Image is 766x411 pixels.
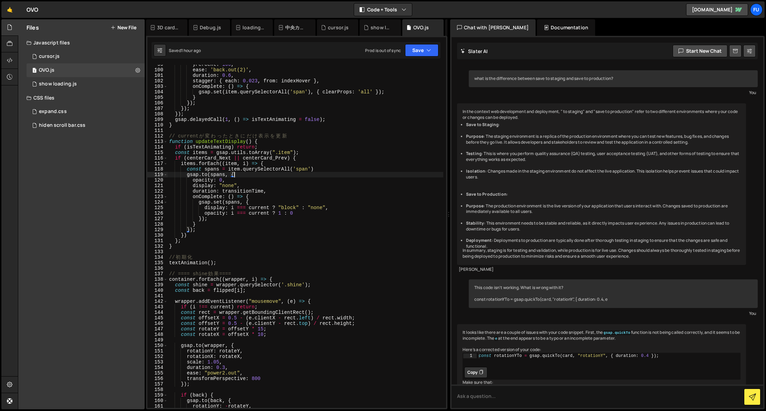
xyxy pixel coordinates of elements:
[18,36,145,50] div: Javascript files
[147,326,168,332] div: 147
[405,44,438,56] button: Save
[466,238,741,249] li: : Deployments to production are typically done after thorough testing in staging to ensure that t...
[603,330,631,335] code: gsap.quickTo
[463,353,477,358] div: 1
[147,370,168,376] div: 155
[147,332,168,337] div: 148
[285,24,307,31] div: 中央カードゆらゆら.js
[147,271,168,277] div: 137
[27,77,145,91] div: 17267/48011.js
[459,267,744,273] div: [PERSON_NAME]
[147,277,168,282] div: 138
[147,381,168,387] div: 157
[147,128,168,133] div: 111
[147,122,168,128] div: 110
[147,238,168,244] div: 131
[147,106,168,111] div: 107
[147,188,168,194] div: 122
[147,348,168,354] div: 151
[494,336,498,341] code: e
[147,111,168,117] div: 108
[27,6,38,14] div: OVO
[147,199,168,205] div: 124
[169,48,201,53] div: Saved
[147,183,168,188] div: 121
[466,122,741,128] li: :
[111,25,136,30] button: New File
[200,24,221,31] div: Debug.js
[147,78,168,84] div: 102
[157,24,179,31] div: 3D card.js
[147,343,168,348] div: 150
[147,288,168,293] div: 140
[39,81,77,87] div: show loading.js
[466,192,741,197] li: :
[328,24,349,31] div: cursor.js
[147,249,168,255] div: 133
[750,3,763,16] a: Fu
[147,216,168,222] div: 127
[147,359,168,365] div: 153
[147,244,168,249] div: 132
[39,67,54,73] div: OVO.js
[147,150,168,155] div: 115
[147,89,168,95] div: 104
[181,48,201,53] div: 1 hour ago
[18,91,145,105] div: CSS files
[147,166,168,172] div: 118
[147,161,168,166] div: 117
[460,48,488,54] h2: Slater AI
[147,117,168,122] div: 109
[147,376,168,381] div: 156
[147,133,168,139] div: 112
[27,63,145,77] div: 17267/47848.js
[464,367,487,378] button: Copy
[147,222,168,227] div: 128
[147,282,168,288] div: 139
[147,299,168,304] div: 142
[469,70,758,87] div: what is the difference between save to staging and save to production?
[466,203,484,209] strong: Purpose
[147,100,168,106] div: 106
[147,73,168,78] div: 101
[147,210,168,216] div: 126
[32,68,37,74] span: 1
[466,220,484,226] strong: Stability
[242,24,265,31] div: loadingPage.js
[457,103,746,265] div: In the context web development and deployment, " to staging" and "save to production" refer to tw...
[537,19,595,36] div: Documentation
[466,168,741,180] li: : Changes made in the staging environment do not affect the live application. This isolation help...
[466,151,741,163] li: : This is where you perform quality assurance (QA) testing, user acceptance testing (UAT), and ot...
[466,191,507,197] strong: Save to Production
[27,24,39,31] h2: Files
[354,3,412,16] button: Code + Tools
[466,151,482,156] strong: Testing
[147,155,168,161] div: 116
[686,3,748,16] a: [DOMAIN_NAME]
[147,67,168,73] div: 100
[147,304,168,310] div: 143
[147,177,168,183] div: 120
[466,220,741,232] li: : This environment needs to be stable and reliable, as it directly impacts user experience. Any i...
[470,89,756,96] div: You
[147,233,168,238] div: 130
[365,48,401,53] div: Prod is out of sync
[147,172,168,177] div: 119
[39,109,67,115] div: expand.css
[673,45,727,57] button: Start new chat
[147,398,168,403] div: 160
[147,354,168,359] div: 152
[147,337,168,343] div: 149
[450,19,536,36] div: Chat with [PERSON_NAME]
[371,24,393,31] div: show loading.js
[39,53,60,60] div: cursor.js
[466,203,741,215] li: : The production environment is the live version of your application that users interact with. Ch...
[466,168,485,174] strong: Isolation
[39,122,85,129] div: hiden scroll bar.css
[147,95,168,100] div: 105
[147,403,168,409] div: 161
[466,134,741,145] li: : The staging environment is a replica of the production environment where you can test new featu...
[147,387,168,392] div: 158
[147,139,168,144] div: 113
[466,133,484,139] strong: Purpose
